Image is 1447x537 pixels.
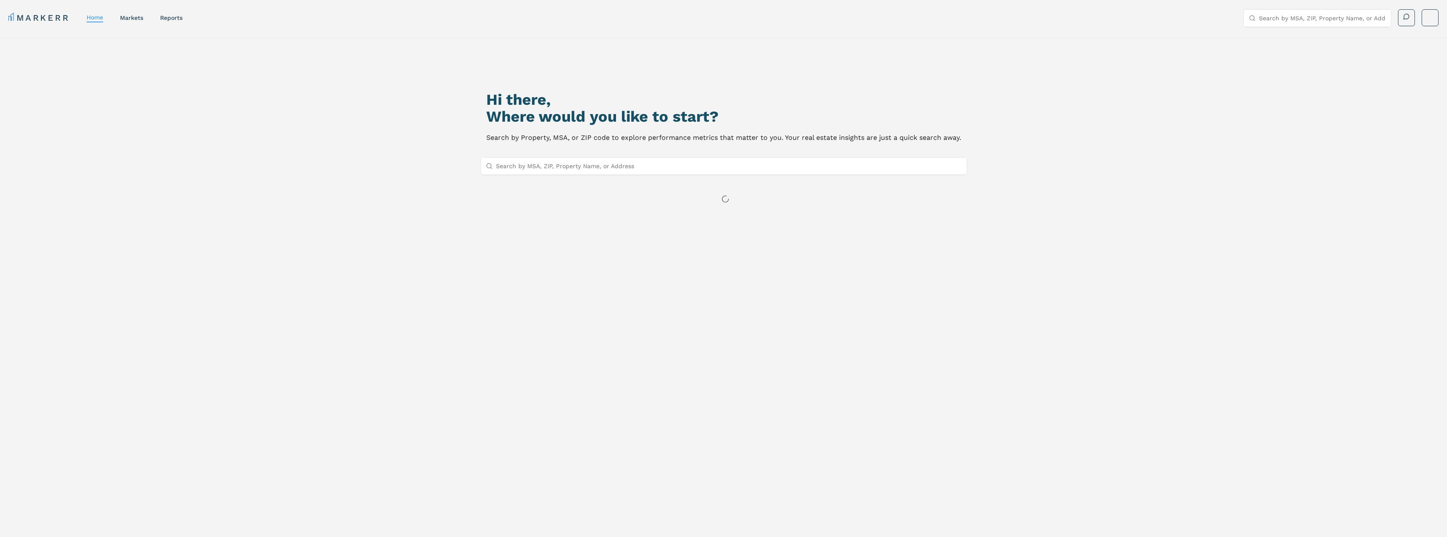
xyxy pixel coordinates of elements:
input: Search by MSA, ZIP, Property Name, or Address [1259,10,1386,27]
h2: Where would you like to start? [486,108,961,125]
a: home [87,14,103,21]
h1: Hi there, [486,91,961,108]
input: Search by MSA, ZIP, Property Name, or Address [496,158,962,174]
a: reports [160,14,183,21]
a: MARKERR [8,12,70,24]
p: Search by Property, MSA, or ZIP code to explore performance metrics that matter to you. Your real... [486,132,961,144]
a: markets [120,14,143,21]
